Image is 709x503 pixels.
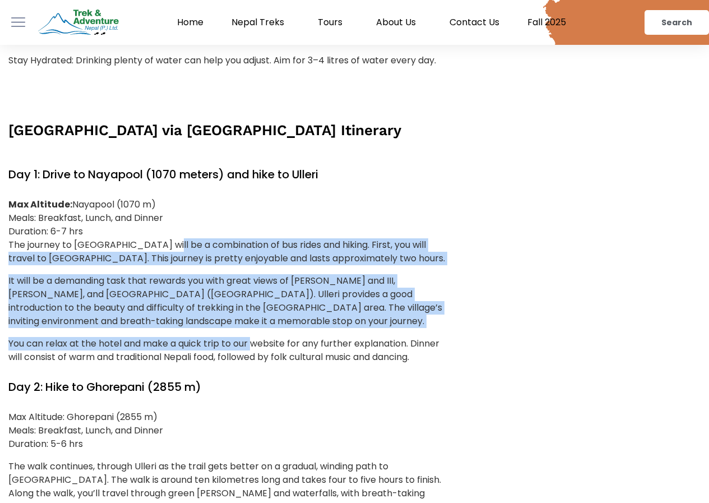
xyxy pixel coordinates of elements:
[217,17,304,28] a: Nepal Treks
[8,54,450,67] p: Stay Hydrated: Drinking plenty of water can help you adjust. Aim for 3–4 litres of water every day.
[8,379,450,395] h4: Day 2: Hike to Ghorepani (2855 m)
[8,274,450,328] p: It will be a demanding task that rewards you with great views of [PERSON_NAME] and III, [PERSON_N...
[8,337,450,364] p: You can relax at the hotel and make a quick trip to our website for any further explanation. Dinn...
[8,198,72,211] strong: Max Altitude:
[362,17,435,28] a: About Us
[163,17,217,28] a: Home
[645,10,709,35] a: Search
[8,121,450,140] h2: [GEOGRAPHIC_DATA] via [GEOGRAPHIC_DATA] Itinerary
[8,166,450,183] h4: Day 1: Drive to Nayapool (1070 meters) and hike to Ulleri
[129,17,580,28] nav: Menu
[304,17,362,28] a: Tours
[8,410,450,451] p: Max Altitude: Ghorepani (2855 m) Meals: Breakfast, Lunch, and Dinner Duration: 5-6 hrs
[661,19,692,26] span: Search
[513,17,580,28] a: Fall 2025
[36,7,121,38] img: Trek & Adventure Nepal
[8,198,450,265] p: Nayapool (1070 m) Meals: Breakfast, Lunch, and Dinner Duration: 6-7 hrs The journey to [GEOGRAPHI...
[435,17,513,28] a: Contact Us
